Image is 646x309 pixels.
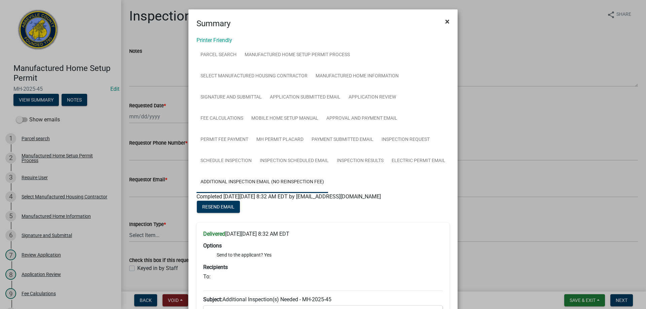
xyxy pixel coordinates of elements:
[308,129,378,151] a: Payment Submitted Email
[196,66,312,87] a: Select Manufactured Housing Contractor
[312,66,403,87] a: Manufactured Home Information
[322,108,401,129] a: Approval and Payment Email
[445,17,450,26] span: ×
[203,231,443,237] h6: [DATE][DATE] 8:32 AM EDT
[196,44,241,66] a: Parcel search
[241,44,354,66] a: Manufactured Home Setup Permit Process
[196,171,328,193] a: Additional Inspection Email (No Reinspection Fee)
[333,150,388,172] a: Inspection Results
[217,252,443,259] li: Send to the applicant? Yes
[252,129,308,151] a: MH Permit Placard
[203,242,222,249] strong: Options
[266,87,345,108] a: Application Submitted Email
[203,264,228,270] strong: Recipients
[203,296,222,303] strong: Subject:
[203,296,443,303] h6: Additional Inspection(s) Needed - MH-2025-45
[247,108,322,129] a: Mobile Home Setup Manual
[345,87,400,108] a: Application Review
[203,273,443,280] h6: To:
[202,204,235,209] span: Resend Email
[256,150,333,172] a: Inspection Scheduled Email
[196,87,266,108] a: Signature and Submittal
[196,193,381,200] span: Completed [DATE][DATE] 8:32 AM EDT by [EMAIL_ADDRESS][DOMAIN_NAME]
[196,108,247,129] a: Fee Calculations
[378,129,434,151] a: Inspection Request
[388,150,450,172] a: Electric Permit Email
[196,129,252,151] a: Permit Fee Payment
[197,201,240,213] button: Resend Email
[196,150,256,172] a: Schedule Inspection
[196,17,230,30] h4: Summary
[440,12,455,31] button: Close
[196,37,232,43] a: Printer Friendly
[203,231,225,237] strong: Delivered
